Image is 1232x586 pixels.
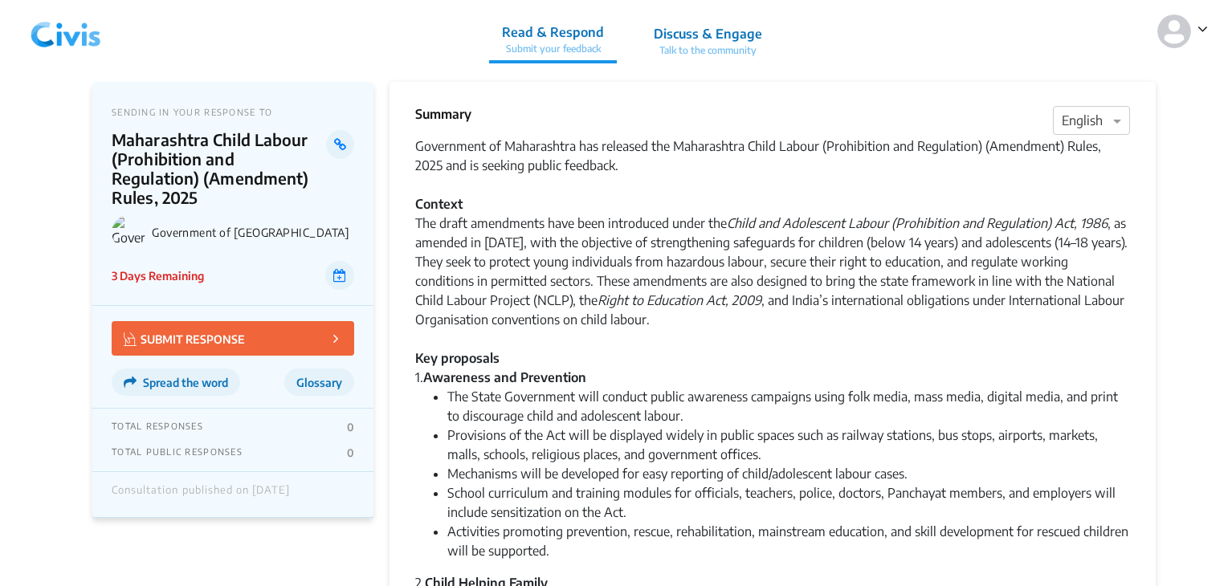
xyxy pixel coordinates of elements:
[112,321,354,356] button: SUBMIT RESPONSE
[112,484,290,505] div: Consultation published on [DATE]
[654,43,762,58] p: Talk to the community
[654,24,762,43] p: Discuss & Engage
[415,136,1130,387] div: Government of Maharashtra has released the Maharashtra Child Labour (Prohibition and Regulation) ...
[112,267,204,284] p: 3 Days Remaining
[296,376,342,389] span: Glossary
[415,104,471,124] p: Summary
[347,421,354,433] p: 0
[415,196,463,212] strong: Context
[112,421,203,433] p: TOTAL RESPONSES
[447,464,1130,483] li: Mechanisms will be developed for easy reporting of child/adolescent labour cases.
[447,522,1130,560] li: Activities promoting prevention, rescue, rehabilitation, mainstream education, and skill developm...
[152,226,354,239] p: Government of [GEOGRAPHIC_DATA]
[347,446,354,459] p: 0
[423,369,586,385] strong: Awareness and Prevention
[112,368,240,396] button: Spread the word
[24,7,108,55] img: navlogo.png
[112,130,326,207] p: Maharashtra Child Labour (Prohibition and Regulation) (Amendment) Rules, 2025
[1157,14,1191,48] img: person-default.svg
[447,425,1130,464] li: Provisions of the Act will be displayed widely in public spaces such as railway stations, bus sto...
[502,42,604,56] p: Submit your feedback
[284,368,354,396] button: Glossary
[112,446,243,459] p: TOTAL PUBLIC RESPONSES
[415,350,500,366] strong: Key proposals
[447,483,1130,522] li: School curriculum and training modules for officials, teachers, police, doctors, Panchayat member...
[112,215,145,249] img: Government of Maharashtra logo
[112,107,354,117] p: SENDING IN YOUR RESPONSE TO
[143,376,228,389] span: Spread the word
[124,329,245,348] p: SUBMIT RESPONSE
[727,215,1108,231] em: Child and Adolescent Labour (Prohibition and Regulation) Act, 1986
[598,292,761,308] em: Right to Education Act, 2009
[502,22,604,42] p: Read & Respond
[447,387,1130,425] li: The State Government will conduct public awareness campaigns using folk media, mass media, digita...
[124,332,137,346] img: Vector.jpg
